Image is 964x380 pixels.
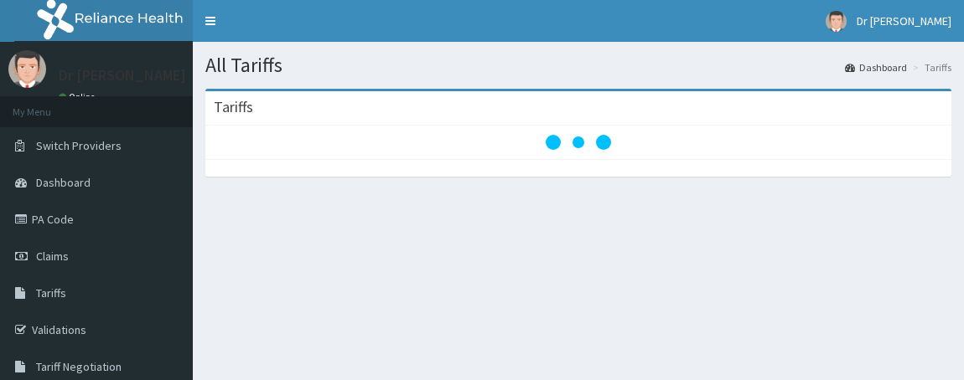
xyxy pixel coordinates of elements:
p: Dr [PERSON_NAME] [59,68,186,83]
span: Tariff Negotiation [36,359,122,374]
span: Tariffs [36,285,66,300]
span: Switch Providers [36,138,122,153]
img: User Image [826,11,847,32]
span: Dashboard [36,175,91,190]
a: Dashboard [845,60,907,74]
h1: All Tariffs [205,54,951,76]
img: User Image [8,50,46,88]
h3: Tariffs [214,100,253,115]
svg: audio-loading [545,109,612,176]
span: Dr [PERSON_NAME] [857,13,951,28]
a: Online [59,91,99,103]
li: Tariffs [909,60,951,74]
span: Claims [36,249,69,264]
